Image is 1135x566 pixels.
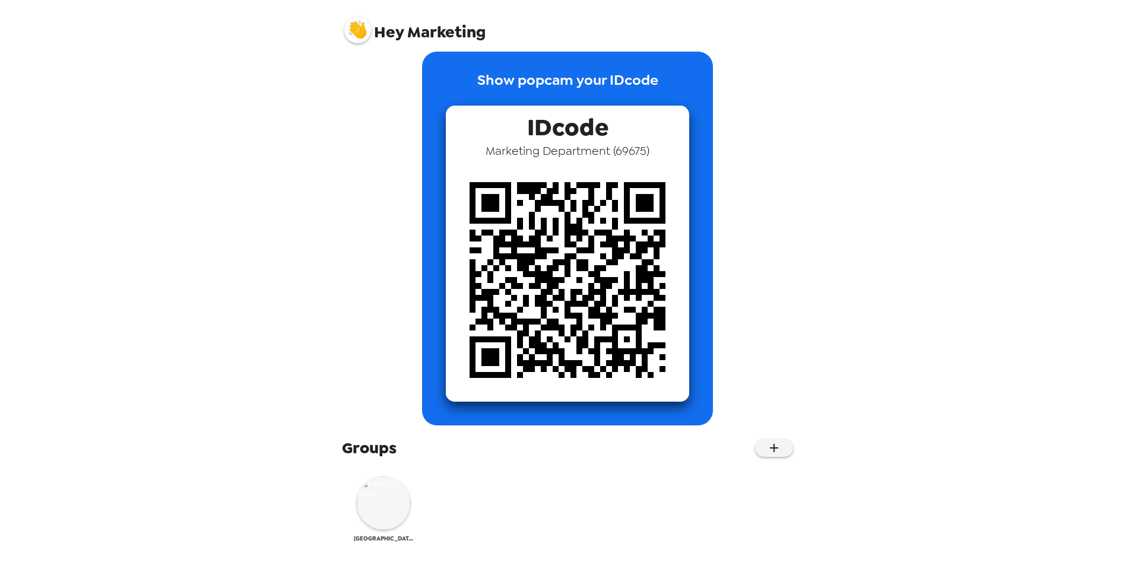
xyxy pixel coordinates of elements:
[342,437,397,459] span: Groups
[446,158,689,402] img: qr code
[357,476,410,530] img: Lake City Bank
[344,11,486,40] span: Marketing
[374,21,404,43] span: Hey
[344,17,371,43] img: profile pic
[354,535,413,542] span: [GEOGRAPHIC_DATA]
[486,143,649,158] span: Marketing Department ( 69675 )
[527,106,608,143] span: IDcode
[477,69,658,106] p: Show popcam your IDcode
